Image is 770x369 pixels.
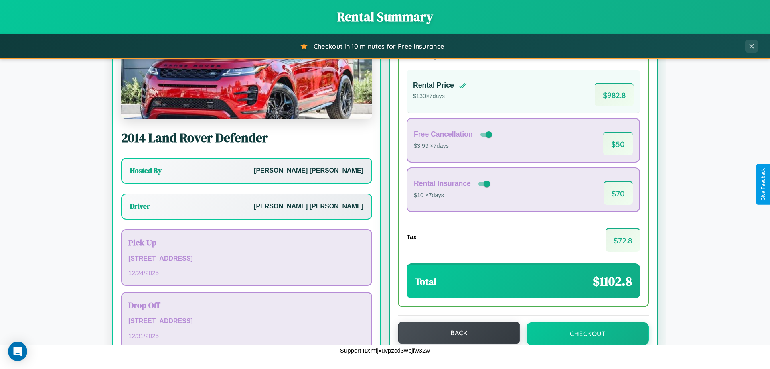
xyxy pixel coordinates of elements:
span: $ 50 [603,132,633,155]
span: $ 72.8 [606,228,640,252]
h3: Drop Off [128,299,365,311]
p: $ 130 × 7 days [413,91,467,102]
img: Land Rover Defender [121,39,372,119]
p: $10 × 7 days [414,190,492,201]
p: [PERSON_NAME] [PERSON_NAME] [254,201,363,212]
p: $3.99 × 7 days [414,141,494,151]
p: [STREET_ADDRESS] [128,316,365,327]
h3: Hosted By [130,166,162,175]
p: 12 / 31 / 2025 [128,330,365,341]
h1: Rental Summary [8,8,762,26]
h3: Pick Up [128,236,365,248]
button: Checkout [527,322,649,345]
span: Checkout in 10 minutes for Free Insurance [314,42,444,50]
h3: Total [415,275,436,288]
span: $ 1102.8 [593,273,632,290]
p: 12 / 24 / 2025 [128,267,365,278]
h4: Tax [407,233,417,240]
span: $ 982.8 [595,83,634,106]
h4: Rental Insurance [414,179,471,188]
p: [STREET_ADDRESS] [128,253,365,265]
p: [PERSON_NAME] [PERSON_NAME] [254,165,363,177]
h4: Free Cancellation [414,130,473,139]
h2: 2014 Land Rover Defender [121,129,372,147]
h4: Rental Price [413,81,454,90]
p: Support ID: mfjxuvpzcd3wpjfw32w [340,345,430,356]
div: Give Feedback [760,168,766,201]
span: $ 70 [604,181,633,205]
h3: Driver [130,202,150,211]
div: Open Intercom Messenger [8,342,27,361]
button: Back [398,322,520,344]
